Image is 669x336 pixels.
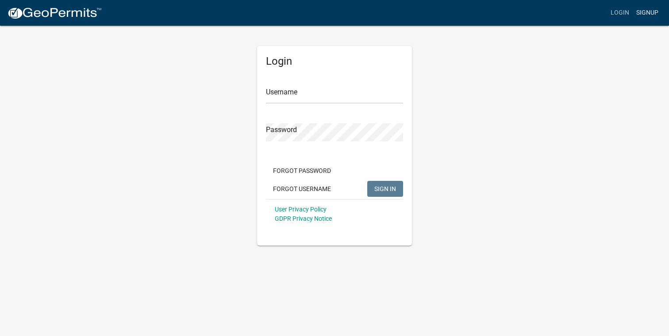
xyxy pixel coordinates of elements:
a: User Privacy Policy [275,206,327,213]
h5: Login [266,55,403,68]
a: GDPR Privacy Notice [275,215,332,222]
a: Login [607,4,633,21]
button: Forgot Password [266,163,338,179]
button: SIGN IN [367,181,403,197]
button: Forgot Username [266,181,338,197]
span: SIGN IN [374,185,396,192]
a: Signup [633,4,662,21]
